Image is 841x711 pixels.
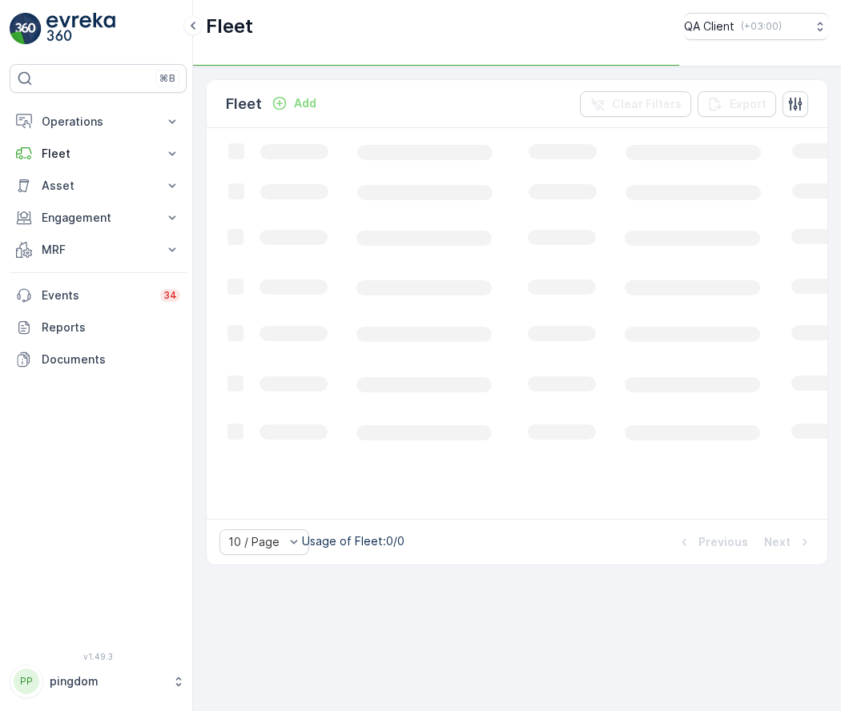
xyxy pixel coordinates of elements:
[684,13,828,40] button: QA Client(+03:00)
[42,114,155,130] p: Operations
[10,13,42,45] img: logo
[612,96,682,112] p: Clear Filters
[302,533,404,549] p: Usage of Fleet : 0/0
[698,91,776,117] button: Export
[10,311,187,343] a: Reports
[741,20,782,33] p: ( +03:00 )
[10,343,187,376] a: Documents
[10,170,187,202] button: Asset
[674,532,750,552] button: Previous
[14,669,39,694] div: PP
[163,289,177,302] p: 34
[42,146,155,162] p: Fleet
[46,13,115,45] img: logo_light-DOdMpM7g.png
[10,652,187,661] span: v 1.49.3
[10,106,187,138] button: Operations
[42,319,180,335] p: Reports
[764,534,791,550] p: Next
[698,534,748,550] p: Previous
[10,234,187,266] button: MRF
[42,210,155,226] p: Engagement
[50,673,164,689] p: pingdom
[42,242,155,258] p: MRF
[265,94,323,113] button: Add
[42,178,155,194] p: Asset
[10,279,187,311] a: Events34
[763,532,815,552] button: Next
[684,18,734,34] p: QA Client
[294,95,316,111] p: Add
[580,91,691,117] button: Clear Filters
[42,351,180,368] p: Documents
[159,72,175,85] p: ⌘B
[10,202,187,234] button: Engagement
[226,93,262,115] p: Fleet
[10,665,187,698] button: PPpingdom
[730,96,767,112] p: Export
[10,138,187,170] button: Fleet
[42,287,151,303] p: Events
[206,14,253,39] p: Fleet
